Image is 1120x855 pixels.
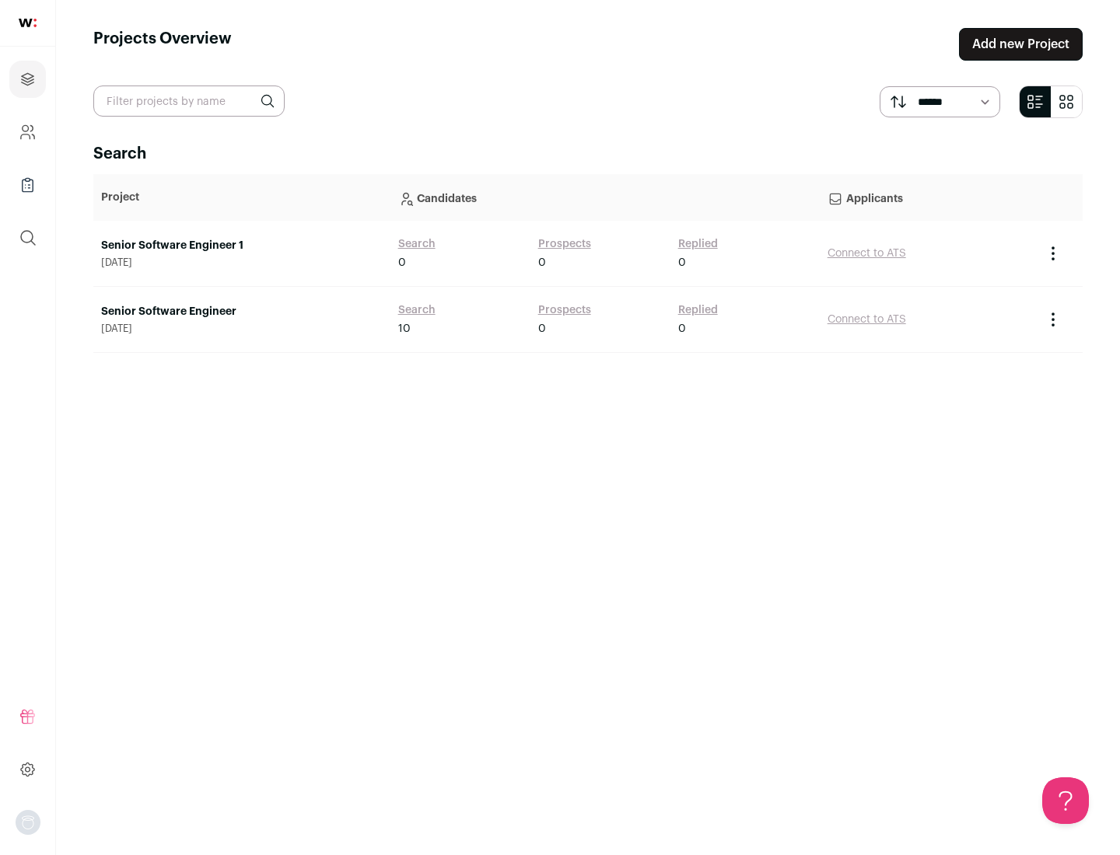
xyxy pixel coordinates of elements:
p: Applicants [828,182,1028,213]
h2: Search [93,143,1083,165]
input: Filter projects by name [93,85,285,117]
img: nopic.png [16,810,40,835]
button: Project Actions [1044,244,1062,263]
a: Search [398,236,436,252]
img: wellfound-shorthand-0d5821cbd27db2630d0214b213865d53afaa358527fdda9d0ea32b1df1b89c2c.svg [19,19,37,27]
a: Company and ATS Settings [9,113,46,151]
a: Projects [9,61,46,98]
span: 0 [398,255,406,270]
a: Company Lists [9,166,46,204]
a: Prospects [538,236,591,252]
iframe: Toggle Customer Support [1042,777,1089,824]
span: [DATE] [101,256,383,269]
a: Senior Software Engineer 1 [101,238,383,253]
a: Replied [678,302,718,318]
span: 0 [538,255,546,270]
a: Prospects [538,302,591,318]
p: Project [101,190,383,205]
span: 0 [538,321,546,337]
span: 0 [678,321,686,337]
a: Search [398,302,436,318]
a: Senior Software Engineer [101,304,383,319]
span: 10 [398,321,411,337]
a: Connect to ATS [828,248,906,259]
span: 0 [678,255,686,270]
a: Replied [678,236,718,252]
a: Connect to ATS [828,314,906,325]
span: [DATE] [101,323,383,335]
button: Project Actions [1044,310,1062,329]
a: Add new Project [959,28,1083,61]
button: Open dropdown [16,810,40,835]
h1: Projects Overview [93,28,232,61]
p: Candidates [398,182,812,213]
